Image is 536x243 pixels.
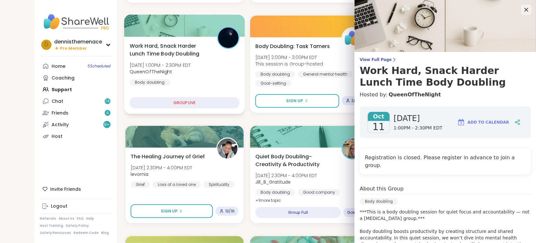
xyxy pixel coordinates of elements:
div: Goal-setting [255,80,291,87]
span: 2 / 16 [352,98,360,103]
div: Body doubling [360,198,398,205]
span: Going [347,210,360,215]
img: ShareWell Logomark [457,118,465,126]
span: Body Doubling: Task Tamers [255,43,330,50]
span: Quiet Body Doubling- Creativity & Productivity [255,153,334,168]
img: ShareWell Nav Logo [40,10,112,33]
span: 11 [372,121,385,133]
a: Safety Resources [40,231,71,235]
h4: Hosted by: [360,91,531,99]
a: Chat74 [40,95,112,107]
span: Pro Member [60,46,87,51]
span: Sign Up [286,98,303,104]
a: Coaching [40,72,112,84]
button: Sign Up [131,204,213,218]
a: About Us [59,216,74,221]
b: Jill_B_Gratitude [255,179,291,185]
a: View Full PageWork Hard, Snack Harder Lunch Time Body Doubling [360,57,531,88]
div: dennisthemenace [54,38,102,45]
button: Add to Calendar [454,115,512,130]
a: Host Training [40,224,63,228]
div: Body doubling [255,189,295,196]
div: Coaching [52,75,75,81]
a: Blog [101,231,109,235]
b: QueenOfTheNight [130,68,172,75]
span: This session is Group-hosted [255,61,323,67]
div: Body doubling [130,79,170,86]
span: 74 [105,99,110,104]
div: Grief [131,181,150,188]
a: Referrals [40,216,56,221]
a: Friends4 [40,107,112,119]
button: Sign Up [255,94,339,108]
div: GROUP LIVE [130,97,240,109]
div: Host [52,133,63,140]
span: View Full Page [360,57,531,62]
span: [DATE] 1:00PM - 2:30PM EDT [130,62,191,68]
div: Good company [298,189,340,196]
span: [DATE] 2:00PM - 3:00PM EDT [255,54,323,61]
a: FAQ [77,216,84,221]
a: QueenOfTheNight [389,91,441,99]
img: ShareWell [343,28,363,48]
div: Friends [52,110,68,116]
a: Home5Scheduled [40,60,112,72]
img: QueenOfTheNight [218,28,239,48]
span: Add to Calendar [468,119,509,125]
a: Logout [40,200,112,212]
img: levornia [217,139,238,159]
span: [DATE] [394,113,443,124]
img: Jill_B_Gratitude [343,139,363,159]
div: Logout [51,203,67,210]
span: 5 Scheduled [87,64,111,69]
h4: Registration is closed. Please register in advance to join a group. [365,154,526,169]
h3: Work Hard, Snack Harder Lunch Time Body Doubling [360,65,531,88]
span: Sign Up [161,208,178,214]
span: Work Hard, Snack Harder Lunch Time Body Doubling [130,42,210,58]
div: Loss of a loved one [153,181,201,188]
span: d [44,41,48,49]
div: Activity [52,122,69,128]
div: Invite Friends [40,183,112,195]
div: Chat [52,98,63,105]
span: Oct [368,112,390,121]
div: Group Full [255,207,341,218]
div: General mental health [298,71,353,78]
a: Safety Policy [66,224,89,228]
span: 4 [106,110,109,116]
a: Activity9+ [40,119,112,130]
a: Help [86,216,94,221]
span: 13 / 16 [225,209,235,214]
h4: About this Group [360,185,403,193]
span: [DATE] 2:30PM - 4:00PM EDT [255,172,317,179]
a: Redeem Code [74,231,99,235]
div: Spirituality [204,181,235,188]
div: Home [52,63,65,70]
b: levornia [131,171,148,177]
span: 9 + [104,122,110,128]
a: Host [40,130,112,142]
span: The Healing Journey of Grief [131,153,205,161]
span: [DATE] 2:30PM - 4:00PM EDT [131,164,192,171]
span: 1:00PM - 2:30PM EDT [394,125,443,131]
div: Body doubling [255,71,295,78]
